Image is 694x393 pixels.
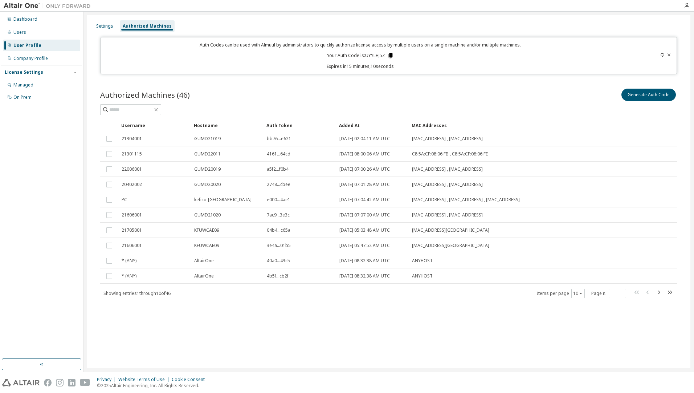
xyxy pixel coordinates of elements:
span: 04b4...c65a [267,227,290,233]
span: 7ac9...3e3c [267,212,290,218]
span: [DATE] 05:47:52 AM UTC [339,243,390,248]
div: On Prem [13,94,32,100]
span: [MAC_ADDRESS] , [MAC_ADDRESS] , [MAC_ADDRESS] [412,197,520,203]
span: AltairOne [194,273,214,279]
span: Page n. [591,289,626,298]
span: C8:5A:CF:08:06:FB , C8:5A:CF:08:06:FE [412,151,488,157]
p: Your Auth Code is: UYYLHJ5Z [327,52,394,59]
div: Authorized Machines [123,23,172,29]
div: MAC Addresses [412,119,603,131]
span: GUMD22011 [194,151,221,157]
div: Managed [13,82,33,88]
span: GUMD21020 [194,212,221,218]
span: PC [122,197,127,203]
span: [MAC_ADDRESS] , [MAC_ADDRESS] [412,166,483,172]
span: [MAC_ADDRESS] , [MAC_ADDRESS] [412,212,483,218]
span: 21606001 [122,243,142,248]
span: [DATE] 02:04:11 AM UTC [339,136,390,142]
span: bb76...e621 [267,136,291,142]
span: 21705001 [122,227,142,233]
span: GUMD20019 [194,166,221,172]
span: 2748...cbee [267,182,290,187]
span: GUMD21019 [194,136,221,142]
span: 21606001 [122,212,142,218]
p: Expires in 15 minutes, 10 seconds [105,63,616,69]
div: Cookie Consent [172,377,209,382]
span: [MAC_ADDRESS][GEOGRAPHIC_DATA] [412,243,489,248]
div: Hostname [194,119,261,131]
span: [DATE] 08:32:38 AM UTC [339,273,390,279]
span: [DATE] 05:03:48 AM UTC [339,227,390,233]
span: KFUWCAE09 [194,243,219,248]
span: [DATE] 07:07:00 AM UTC [339,212,390,218]
span: e000...4ae1 [267,197,290,203]
span: [DATE] 08:32:38 AM UTC [339,258,390,264]
span: [DATE] 07:00:26 AM UTC [339,166,390,172]
span: 21304001 [122,136,142,142]
span: Items per page [537,289,585,298]
img: youtube.svg [80,379,90,386]
span: [DATE] 07:04:42 AM UTC [339,197,390,203]
div: Dashboard [13,16,37,22]
div: User Profile [13,42,41,48]
span: 22006001 [122,166,142,172]
span: a5f2...f0b4 [267,166,289,172]
div: Auth Token [266,119,333,131]
img: instagram.svg [56,379,64,386]
span: * (ANY) [122,258,136,264]
p: © 2025 Altair Engineering, Inc. All Rights Reserved. [97,382,209,389]
span: [MAC_ADDRESS][GEOGRAPHIC_DATA] [412,227,489,233]
img: altair_logo.svg [2,379,40,386]
span: KFUWCAE09 [194,227,219,233]
div: Added At [339,119,406,131]
div: License Settings [5,69,43,75]
span: Showing entries 1 through 10 of 46 [103,290,171,296]
span: 21301115 [122,151,142,157]
button: 10 [573,291,583,296]
div: Website Terms of Use [118,377,172,382]
span: [MAC_ADDRESS] , [MAC_ADDRESS] [412,136,483,142]
img: linkedin.svg [68,379,75,386]
span: ANYHOST [412,273,433,279]
span: 3e4a...01b5 [267,243,291,248]
span: [DATE] 07:01:28 AM UTC [339,182,390,187]
img: Altair One [4,2,94,9]
span: GUMD20020 [194,182,221,187]
span: [DATE] 08:00:06 AM UTC [339,151,390,157]
button: Generate Auth Code [621,89,676,101]
span: * (ANY) [122,273,136,279]
span: 4161...64cd [267,151,290,157]
span: kefico-[GEOGRAPHIC_DATA] [194,197,252,203]
div: Users [13,29,26,35]
span: Authorized Machines (46) [100,90,190,100]
span: [MAC_ADDRESS] , [MAC_ADDRESS] [412,182,483,187]
div: Company Profile [13,56,48,61]
span: 20402002 [122,182,142,187]
span: 40a0...43c5 [267,258,290,264]
div: Username [121,119,188,131]
div: Settings [96,23,113,29]
span: AltairOne [194,258,214,264]
span: 4b5f...cb2f [267,273,289,279]
img: facebook.svg [44,379,52,386]
p: Auth Codes can be used with Almutil by administrators to quickly authorize license access by mult... [105,42,616,48]
span: ANYHOST [412,258,433,264]
div: Privacy [97,377,118,382]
